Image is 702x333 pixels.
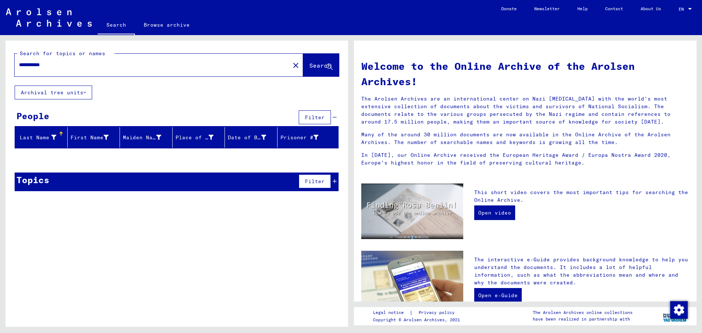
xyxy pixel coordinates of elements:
mat-header-cell: Date of Birth [225,127,278,148]
mat-header-cell: First Name [68,127,120,148]
p: have been realized in partnership with [533,316,633,322]
p: The Arolsen Archives are an international center on Nazi [MEDICAL_DATA] with the world’s most ext... [361,95,689,126]
a: Open e-Guide [474,288,522,303]
h1: Welcome to the Online Archive of the Arolsen Archives! [361,58,689,89]
span: EN [679,7,687,12]
span: Filter [305,178,325,185]
p: In [DATE], our Online Archive received the European Heritage Award / Europa Nostra Award 2020, Eu... [361,151,689,167]
div: Topics [16,173,49,186]
a: Privacy policy [413,309,463,317]
span: Filter [305,114,325,121]
p: This short video covers the most important tips for searching the Online Archive. [474,189,689,204]
div: Maiden Name [123,134,161,141]
mat-header-cell: Place of Birth [173,127,225,148]
div: First Name [71,134,109,141]
button: Archival tree units [15,86,92,99]
div: Last Name [18,132,67,143]
div: | [373,309,463,317]
mat-icon: close [291,61,300,70]
img: Change consent [670,301,688,319]
p: Many of the around 30 million documents are now available in the Online Archive of the Arolsen Ar... [361,131,689,146]
p: Copyright © Arolsen Archives, 2021 [373,317,463,323]
div: Last Name [18,134,56,141]
mat-header-cell: Prisoner # [278,127,339,148]
mat-header-cell: Maiden Name [120,127,173,148]
button: Search [303,54,339,76]
img: video.jpg [361,183,463,239]
mat-label: Search for topics or names [20,50,105,57]
mat-header-cell: Last Name [15,127,68,148]
div: Place of Birth [175,134,214,141]
a: Open video [474,205,515,220]
div: First Name [71,132,120,143]
div: Prisoner # [280,132,330,143]
div: Date of Birth [228,132,277,143]
button: Clear [288,58,303,72]
p: The Arolsen Archives online collections [533,309,633,316]
a: Legal notice [373,309,409,317]
a: Search [98,16,135,35]
div: Place of Birth [175,132,225,143]
button: Filter [299,174,331,188]
img: yv_logo.png [661,307,689,325]
a: Browse archive [135,16,199,34]
span: Search [309,62,331,69]
div: Maiden Name [123,132,172,143]
div: Date of Birth [228,134,266,141]
div: People [16,109,49,122]
p: The interactive e-Guide provides background knowledge to help you understand the documents. It in... [474,256,689,287]
img: eguide.jpg [361,251,463,319]
button: Filter [299,110,331,124]
div: Prisoner # [280,134,319,141]
img: Arolsen_neg.svg [6,8,92,27]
